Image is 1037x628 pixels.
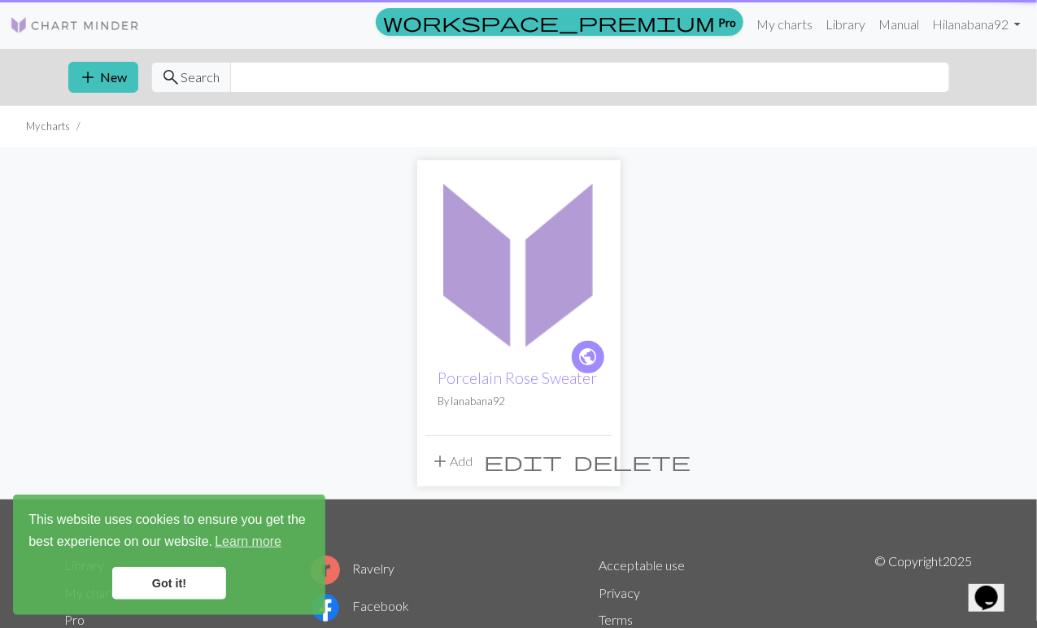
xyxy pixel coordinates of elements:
a: Ravelry [311,560,395,576]
div: cookieconsent [13,495,325,615]
a: Facebook [311,598,410,613]
span: edit [485,450,563,473]
a: Privacy [599,585,641,600]
span: workspace_premium [383,11,715,33]
a: dismiss cookie message [112,567,226,600]
span: This website uses cookies to ensure you get the best experience on our website. [28,510,310,554]
a: Library [819,8,872,41]
p: By lanabana92 [438,394,599,409]
a: Terms [599,612,634,627]
span: Search [181,68,220,87]
a: Porcelain Sweater [425,252,612,268]
a: Manual [872,8,926,41]
span: delete [574,450,691,473]
a: Pro [376,8,743,36]
a: Pro [65,612,85,627]
a: learn more about cookies [212,530,284,554]
button: Delete [569,446,697,477]
button: Add [425,446,479,477]
span: search [162,66,181,89]
a: Porcelain Rose Sweater [438,369,598,387]
a: Acceptable use [599,557,686,573]
a: Hilanabana92 [926,8,1027,41]
img: Porcelain Sweater [425,168,612,355]
a: My charts [750,8,819,41]
span: add [431,450,451,473]
button: Edit [479,446,569,477]
iframe: chat widget [969,563,1021,612]
li: My charts [26,119,70,134]
span: public [577,344,598,369]
img: Logo [10,15,140,35]
i: public [577,341,598,373]
i: Edit [485,451,563,471]
a: public [570,339,606,375]
button: New [68,62,138,93]
span: add [79,66,98,89]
